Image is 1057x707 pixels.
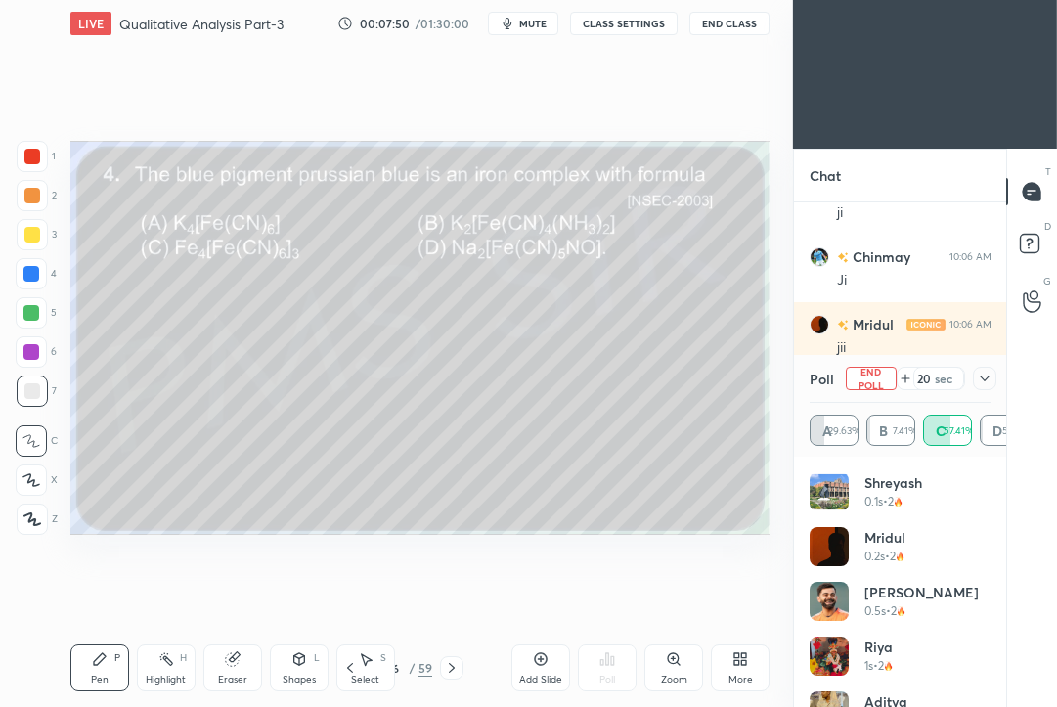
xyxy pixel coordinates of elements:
div: 1 [17,141,56,172]
div: 5 [16,297,57,329]
div: More [728,675,753,685]
div: P [114,653,120,663]
div: 4 [16,258,57,289]
img: f2b33550e4b04b74850ef8510118d4dd.jpg [810,472,849,511]
div: Z [17,504,58,535]
h4: Shreyash [864,472,922,493]
img: iconic-light.a09c19a4.png [906,319,946,331]
div: L [314,653,320,663]
img: streak-poll-icon.44701ccd.svg [896,552,904,561]
h5: 2 [891,602,897,620]
div: Pen [91,675,109,685]
img: streak-poll-icon.44701ccd.svg [884,661,893,671]
div: S [380,653,386,663]
h6: Mridul [849,314,894,334]
h5: 2 [878,657,884,675]
div: jii [837,338,991,358]
div: 10:06 AM [949,319,991,331]
h6: Chinmay [849,246,910,267]
h5: 2 [888,493,894,510]
div: sec [932,371,955,386]
h5: • [885,548,890,565]
h5: 1s [864,657,873,675]
div: grid [810,472,991,707]
img: b8dd2314fbf94c24b9e6378b1783031a.jpg [810,315,829,334]
p: T [1045,164,1051,179]
div: Ji [837,271,991,290]
p: G [1043,274,1051,288]
h4: Mridul [864,527,905,548]
img: streak-poll-icon.44701ccd.svg [897,606,905,616]
h5: 2 [890,548,896,565]
div: 6 [16,336,57,368]
h5: • [883,493,888,510]
button: End Class [689,12,770,35]
div: 6 [385,662,405,674]
img: fd64c976ec80468d97982e7e50805825.jpg [810,247,829,267]
div: ji [837,203,991,223]
div: 20 [916,371,932,386]
div: 59 [418,659,432,677]
h5: 0.5s [864,602,886,620]
div: 3 [17,219,57,250]
img: d48855e8e01d482e8e0b08fdec47059d.jpg [810,637,849,676]
h4: Qualitative Analysis Part-3 [119,15,284,33]
h5: 0.1s [864,493,883,510]
div: Select [351,675,379,685]
div: 2 [17,180,57,211]
div: 7 [17,376,57,407]
div: Shapes [283,675,316,685]
div: Highlight [146,675,186,685]
div: Zoom [661,675,687,685]
div: Eraser [218,675,247,685]
img: streak-poll-icon.44701ccd.svg [894,497,903,507]
h5: • [886,602,891,620]
img: b8dd2314fbf94c24b9e6378b1783031a.jpg [810,527,849,566]
div: H [180,653,187,663]
p: D [1044,219,1051,234]
div: grid [794,202,1007,556]
button: mute [488,12,558,35]
button: End Poll [846,367,897,390]
div: Add Slide [519,675,562,685]
h4: Riya [864,637,893,657]
p: Chat [794,150,857,201]
h5: • [873,657,878,675]
span: mute [519,17,547,30]
h4: Poll [810,369,834,389]
div: C [16,425,58,457]
div: / [409,662,415,674]
h5: 0.2s [864,548,885,565]
h4: [PERSON_NAME] [864,582,979,602]
button: CLASS SETTINGS [570,12,678,35]
img: no-rating-badge.077c3623.svg [837,252,849,263]
div: 10:06 AM [949,251,991,263]
img: ce4122dd778c43baad60045c6a46d3fa.jpg [810,582,849,621]
div: X [16,464,58,496]
div: LIVE [70,12,111,35]
img: no-rating-badge.077c3623.svg [837,320,849,331]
